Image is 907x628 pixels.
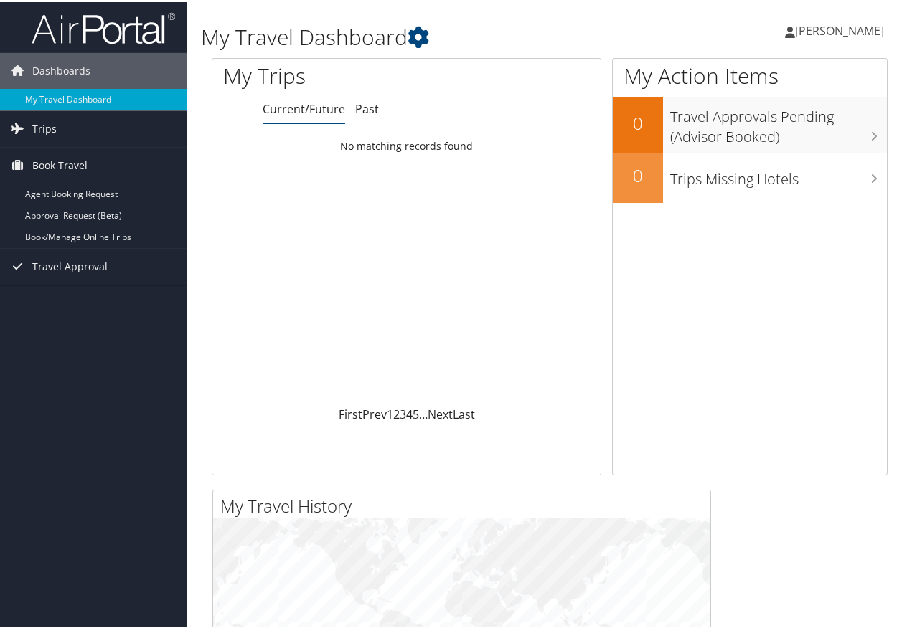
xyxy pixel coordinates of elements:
[413,404,419,420] a: 5
[32,51,90,87] span: Dashboards
[32,9,175,43] img: airportal-logo.png
[32,109,57,145] span: Trips
[32,247,108,282] span: Travel Approval
[795,21,884,37] span: [PERSON_NAME]
[212,131,601,157] td: No matching records found
[670,160,887,187] h3: Trips Missing Hotels
[339,404,362,420] a: First
[613,161,663,186] h2: 0
[223,59,428,89] h1: My Trips
[428,404,453,420] a: Next
[201,20,666,50] h1: My Travel Dashboard
[263,99,345,115] a: Current/Future
[400,404,406,420] a: 3
[220,492,710,516] h2: My Travel History
[419,404,428,420] span: …
[32,146,88,181] span: Book Travel
[785,7,898,50] a: [PERSON_NAME]
[362,404,387,420] a: Prev
[613,151,887,201] a: 0Trips Missing Hotels
[670,97,887,145] h3: Travel Approvals Pending (Advisor Booked)
[406,404,413,420] a: 4
[393,404,400,420] a: 2
[613,95,887,150] a: 0Travel Approvals Pending (Advisor Booked)
[355,99,379,115] a: Past
[613,59,887,89] h1: My Action Items
[387,404,393,420] a: 1
[613,109,663,133] h2: 0
[453,404,475,420] a: Last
